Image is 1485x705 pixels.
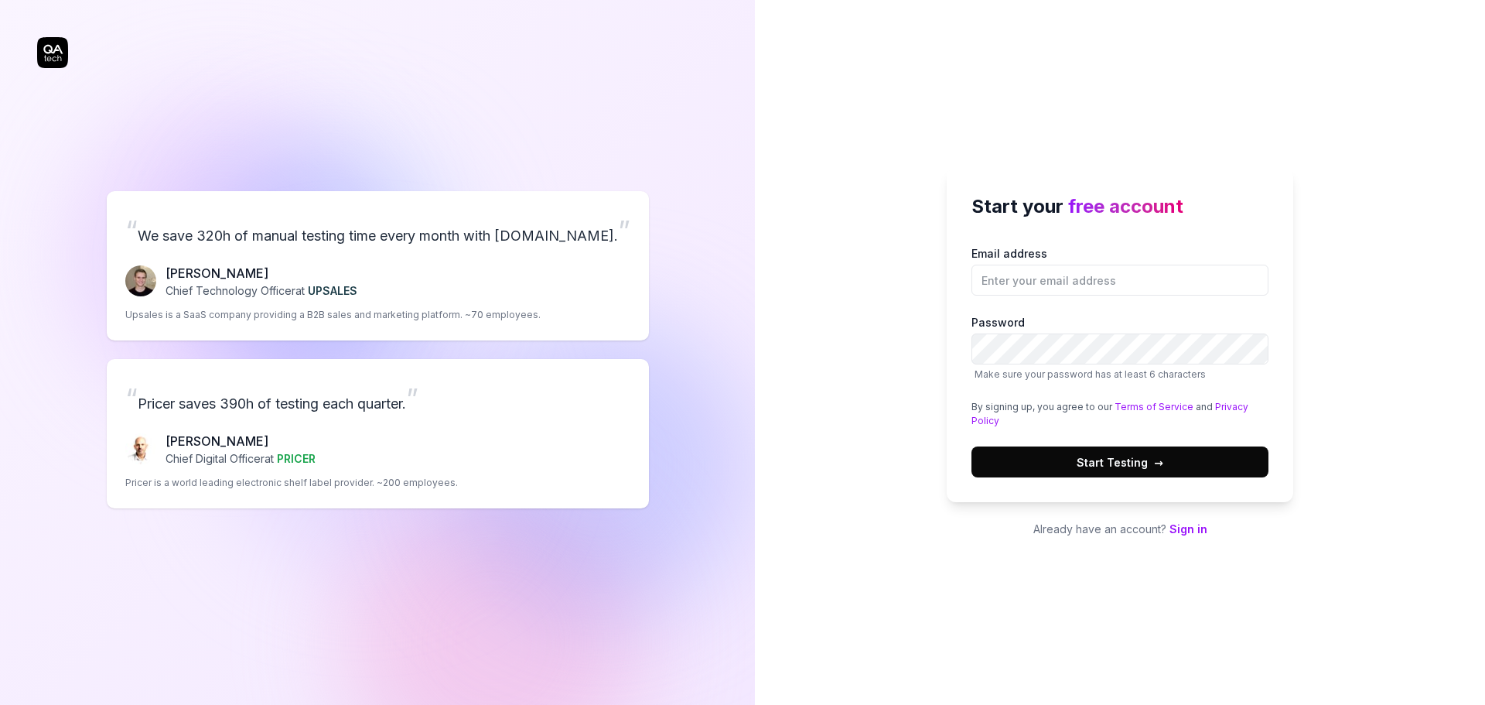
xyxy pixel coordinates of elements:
img: Chris Chalkitis [125,433,156,464]
span: “ [125,214,138,248]
span: Start Testing [1077,454,1163,471]
a: “We save 320h of manual testing time every month with [DOMAIN_NAME].”Fredrik Seidl[PERSON_NAME]Ch... [107,191,649,341]
p: Upsales is a SaaS company providing a B2B sales and marketing platform. ~70 employees. [125,308,541,322]
p: Chief Digital Officer at [166,450,316,467]
label: Password [971,314,1268,382]
h2: Start your [971,193,1268,221]
button: Start Testing→ [971,447,1268,477]
p: We save 320h of manual testing time every month with [DOMAIN_NAME]. [125,210,630,252]
p: [PERSON_NAME] [166,264,357,282]
p: Pricer saves 390h of testing each quarter. [125,378,630,419]
span: UPSALES [308,284,357,297]
span: ” [618,214,630,248]
span: Make sure your password has at least 6 characters [975,368,1206,380]
span: “ [125,382,138,416]
a: Terms of Service [1115,401,1193,412]
span: PRICER [277,452,316,465]
a: Sign in [1169,522,1207,536]
img: Fredrik Seidl [125,265,156,296]
label: Email address [971,245,1268,296]
p: Chief Technology Officer at [166,282,357,299]
span: → [1154,454,1163,471]
input: Email address [971,265,1268,296]
p: Pricer is a world leading electronic shelf label provider. ~200 employees. [125,476,458,490]
span: ” [406,382,418,416]
div: By signing up, you agree to our and [971,400,1268,428]
input: PasswordMake sure your password has at least 6 characters [971,334,1268,364]
p: [PERSON_NAME] [166,432,316,450]
a: “Pricer saves 390h of testing each quarter.”Chris Chalkitis[PERSON_NAME]Chief Digital Officerat P... [107,359,649,508]
p: Already have an account? [947,521,1293,537]
span: free account [1068,195,1183,217]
